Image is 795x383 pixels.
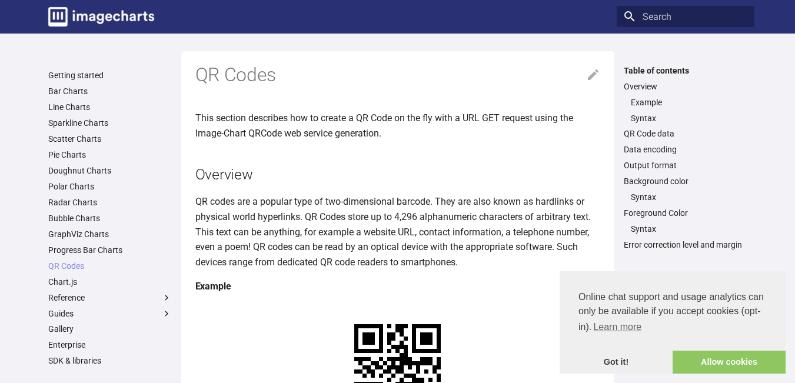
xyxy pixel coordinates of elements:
[48,102,172,112] a: Line Charts
[48,181,172,192] a: Polar Charts
[591,318,643,336] a: learn more about cookies
[617,65,754,76] label: Table of contents
[624,81,747,92] a: Overview
[48,355,172,366] a: SDK & libraries
[48,86,172,96] a: Bar Charts
[44,2,159,31] a: Image-Charts documentation
[624,176,747,186] a: Background color
[48,70,172,81] a: Getting started
[48,308,172,319] label: Guides
[48,118,172,128] a: Sparkline Charts
[195,164,600,185] h2: Overview
[48,277,172,287] a: Chart.js
[48,7,154,26] img: logo
[624,224,747,234] nav: Foreground Color
[48,165,172,176] a: Doughnut Charts
[195,194,600,269] p: QR codes are a popular type of two-dimensional barcode. They are also known as hardlinks or physi...
[48,292,172,303] label: Reference
[48,134,172,144] a: Scatter Charts
[578,290,767,336] span: Online chat support and usage analytics can only be available if you accept cookies (opt-in).
[673,351,786,374] a: allow cookies
[48,245,172,255] a: Progress Bar Charts
[624,160,747,171] a: Output format
[48,197,172,208] a: Radar Charts
[48,229,172,239] a: GraphViz Charts
[48,324,172,334] a: Gallery
[195,279,600,294] h4: Example
[631,224,747,234] a: Syntax
[48,339,172,350] a: Enterprise
[195,63,600,88] h1: QR Codes
[624,144,747,155] a: Data encoding
[631,192,747,202] a: Syntax
[560,351,673,374] a: dismiss cookie message
[48,149,172,160] a: Pie Charts
[624,208,747,218] a: Foreground Color
[624,239,747,250] a: Error correction level and margin
[624,97,747,124] nav: Overview
[48,213,172,224] a: Bubble Charts
[624,192,747,202] nav: Background color
[631,97,747,108] a: Example
[195,111,600,141] p: This section describes how to create a QR Code on the fly with a URL GET request using the Image-...
[617,65,754,251] nav: Table of contents
[48,261,172,271] a: QR Codes
[617,6,754,27] input: Search
[624,128,747,139] a: QR Code data
[631,113,747,124] a: Syntax
[560,271,786,374] div: cookieconsent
